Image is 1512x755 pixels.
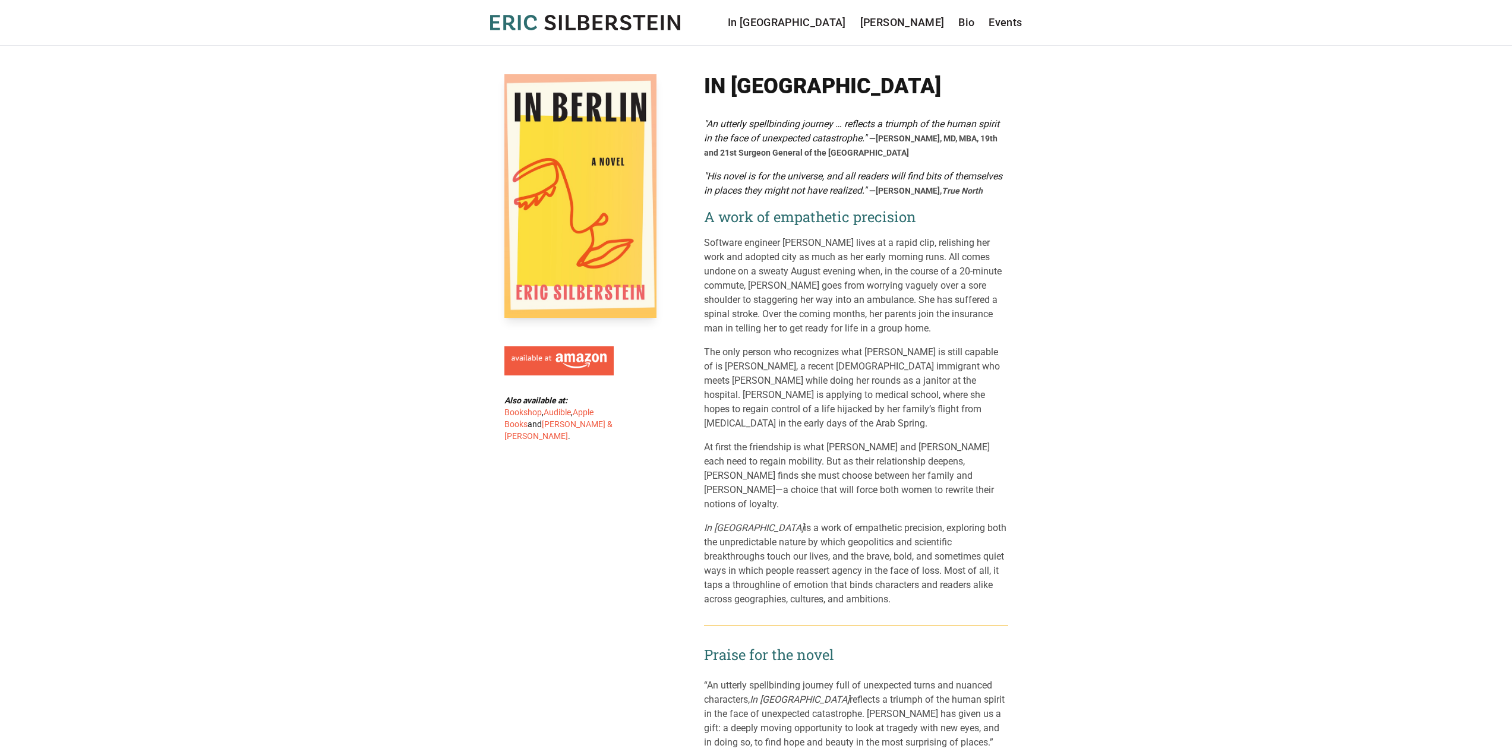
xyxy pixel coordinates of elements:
[869,186,983,195] span: —[PERSON_NAME],
[504,74,656,318] img: Cover of In Berlin
[504,419,613,441] a: [PERSON_NAME] & [PERSON_NAME]
[704,74,1008,98] h1: In [GEOGRAPHIC_DATA]
[504,396,567,405] b: Also available at:
[544,407,571,417] a: Audible
[504,342,614,376] a: Available at Amazon
[958,14,974,31] a: Bio
[512,353,607,369] img: Available at Amazon
[704,678,1008,750] blockquote: “An utterly spellbinding journey full of unexpected turns and nuanced characters, reflects a triu...
[704,170,1002,196] em: "His novel is for the universe, and all readers will find bits of themselves in places they might...
[704,521,1008,606] p: is a work of empathetic precision, exploring both the unpredictable nature by which geopolitics a...
[860,14,945,31] a: [PERSON_NAME]
[704,118,999,144] em: "An utterly spellbinding journey … reflects a triumph of the human spirit in the face of unexpect...
[704,207,1008,226] h2: A work of empathetic precision
[750,694,850,705] i: In [GEOGRAPHIC_DATA]
[704,645,1008,664] h2: Praise for the novel
[728,14,846,31] a: In [GEOGRAPHIC_DATA]
[704,236,1008,336] p: Software engineer [PERSON_NAME] lives at a rapid clip, relishing her work and adopted city as muc...
[704,440,1008,511] p: At first the friendship is what [PERSON_NAME] and [PERSON_NAME] each need to regain mobility. But...
[504,407,542,417] a: Bookshop
[989,14,1022,31] a: Events
[504,394,618,442] div: , , and .
[942,186,983,195] em: True North
[704,345,1008,431] p: The only person who recognizes what [PERSON_NAME] is still capable of is [PERSON_NAME], a recent ...
[704,522,804,533] i: In [GEOGRAPHIC_DATA]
